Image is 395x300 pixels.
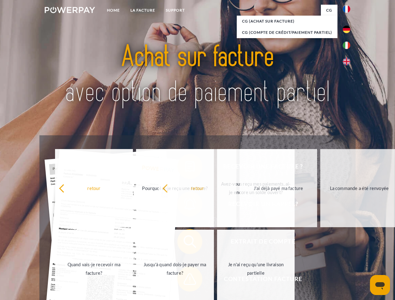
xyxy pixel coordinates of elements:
div: La commande a été renvoyée [324,184,394,192]
img: title-powerpay_fr.svg [60,30,335,120]
div: Pourquoi ai-je reçu une facture? [140,184,210,192]
iframe: Bouton de lancement de la fenêtre de messagerie [370,275,390,295]
a: Home [102,5,125,16]
a: CG [321,5,337,16]
a: CG (achat sur facture) [237,16,337,27]
a: Support [160,5,190,16]
img: fr [343,5,350,13]
img: logo-powerpay-white.svg [45,7,95,13]
a: LA FACTURE [125,5,160,16]
div: Jusqu'à quand dois-je payer ma facture? [140,260,210,277]
div: Je n'ai reçu qu'une livraison partielle [221,260,291,277]
a: CG (Compte de crédit/paiement partiel) [237,27,337,38]
div: retour [59,184,129,192]
div: J'ai déjà payé ma facture [243,184,314,192]
img: de [343,26,350,33]
div: Quand vais-je recevoir ma facture? [59,260,129,277]
div: retour [162,184,233,192]
img: en [343,58,350,65]
img: it [343,42,350,49]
